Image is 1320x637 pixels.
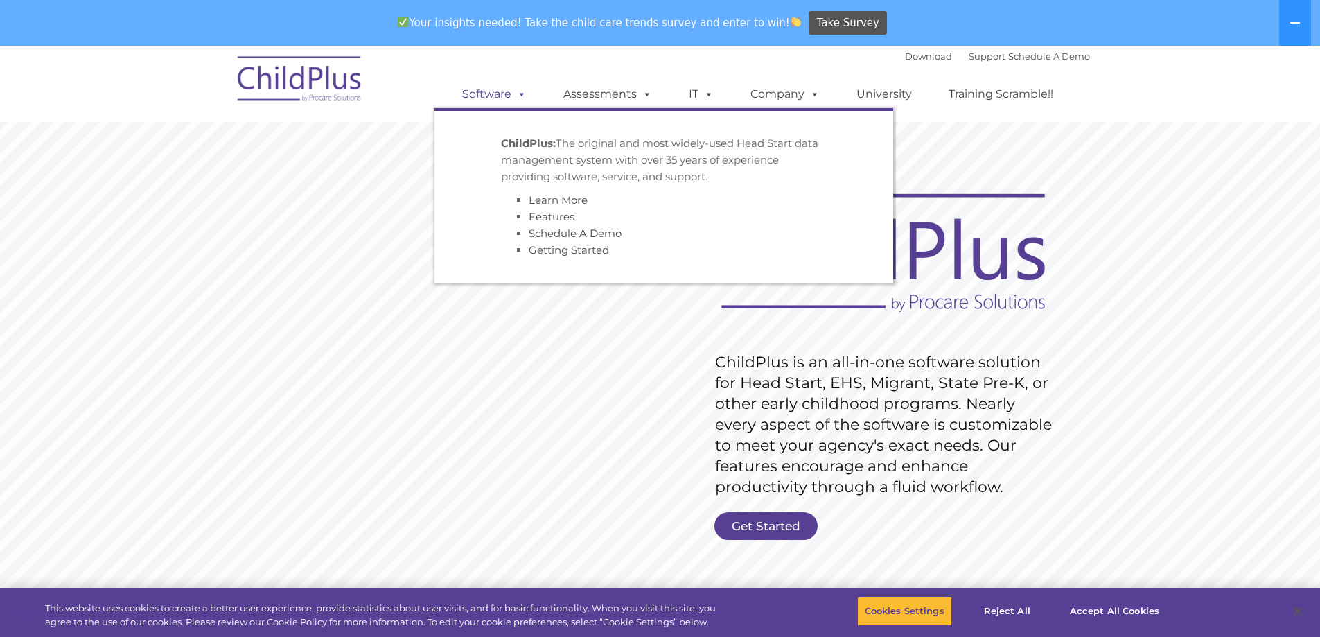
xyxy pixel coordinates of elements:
[843,80,926,108] a: University
[935,80,1067,108] a: Training Scramble!!
[398,17,408,27] img: ✅
[715,352,1059,498] rs-layer: ChildPlus is an all-in-one software solution for Head Start, EHS, Migrant, State Pre-K, or other ...
[737,80,834,108] a: Company
[448,80,540,108] a: Software
[714,512,818,540] a: Get Started
[969,51,1005,62] a: Support
[529,210,574,223] a: Features
[501,137,556,150] strong: ChildPlus:
[501,135,827,185] p: The original and most widely-used Head Start data management system with over 35 years of experie...
[791,17,801,27] img: 👏
[675,80,728,108] a: IT
[817,11,879,35] span: Take Survey
[1008,51,1090,62] a: Schedule A Demo
[905,51,952,62] a: Download
[964,597,1050,626] button: Reject All
[231,46,369,116] img: ChildPlus by Procare Solutions
[857,597,952,626] button: Cookies Settings
[529,243,609,256] a: Getting Started
[905,51,1090,62] font: |
[1062,597,1167,626] button: Accept All Cookies
[45,602,726,629] div: This website uses cookies to create a better user experience, provide statistics about user visit...
[809,11,887,35] a: Take Survey
[529,227,622,240] a: Schedule A Demo
[549,80,666,108] a: Assessments
[392,9,807,36] span: Your insights needed! Take the child care trends survey and enter to win!
[1283,596,1313,627] button: Close
[529,193,588,207] a: Learn More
